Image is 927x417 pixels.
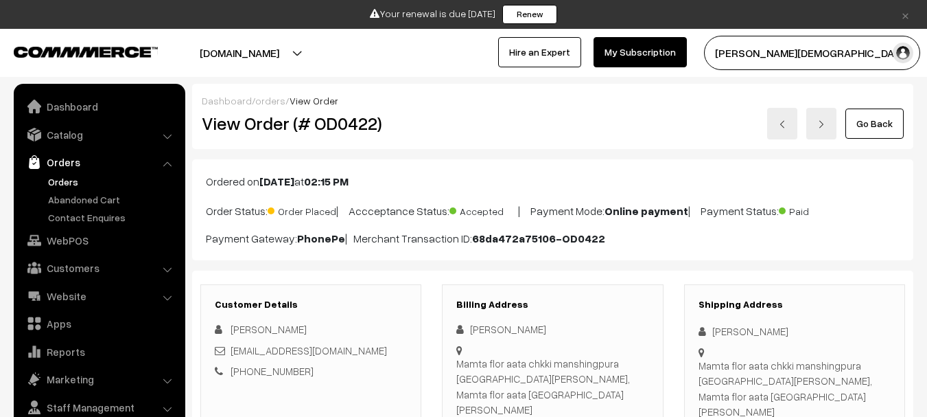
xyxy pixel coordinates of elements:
[704,36,920,70] button: [PERSON_NAME][DEMOGRAPHIC_DATA]
[304,174,349,188] b: 02:15 PM
[699,324,891,339] div: [PERSON_NAME]
[17,367,180,392] a: Marketing
[206,173,900,190] p: Ordered on at
[231,344,387,357] a: [EMAIL_ADDRESS][DOMAIN_NAME]
[259,174,294,188] b: [DATE]
[231,323,307,335] span: [PERSON_NAME]
[17,94,180,119] a: Dashboard
[594,37,687,67] a: My Subscription
[206,201,900,219] p: Order Status: | Accceptance Status: | Payment Mode: | Payment Status:
[893,43,913,63] img: user
[17,311,180,336] a: Apps
[17,284,180,308] a: Website
[502,5,557,24] a: Renew
[5,5,922,24] div: Your renewal is due [DATE]
[45,192,180,207] a: Abandoned Cart
[202,93,904,108] div: / /
[45,210,180,225] a: Contact Enquires
[17,256,180,280] a: Customers
[449,201,518,218] span: Accepted
[456,299,648,311] h3: Billing Address
[202,113,422,134] h2: View Order (# OD0422)
[778,120,786,128] img: left-arrow.png
[699,299,891,311] h3: Shipping Address
[14,43,134,59] a: COMMMERCE
[290,95,338,106] span: View Order
[17,122,180,147] a: Catalog
[231,365,314,377] a: [PHONE_NUMBER]
[14,47,158,57] img: COMMMERCE
[845,109,904,139] a: Go Back
[268,201,336,218] span: Order Placed
[202,95,252,106] a: Dashboard
[779,201,847,218] span: Paid
[152,36,327,70] button: [DOMAIN_NAME]
[896,6,915,23] a: ×
[255,95,285,106] a: orders
[605,204,688,218] b: Online payment
[206,230,900,247] p: Payment Gateway: | Merchant Transaction ID:
[498,37,581,67] a: Hire an Expert
[297,232,345,245] b: PhonePe
[17,150,180,174] a: Orders
[215,299,407,311] h3: Customer Details
[456,322,648,337] div: [PERSON_NAME]
[817,120,825,128] img: right-arrow.png
[45,174,180,189] a: Orders
[472,232,605,245] b: 68da472a75106-OD0422
[17,339,180,364] a: Reports
[17,228,180,253] a: WebPOS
